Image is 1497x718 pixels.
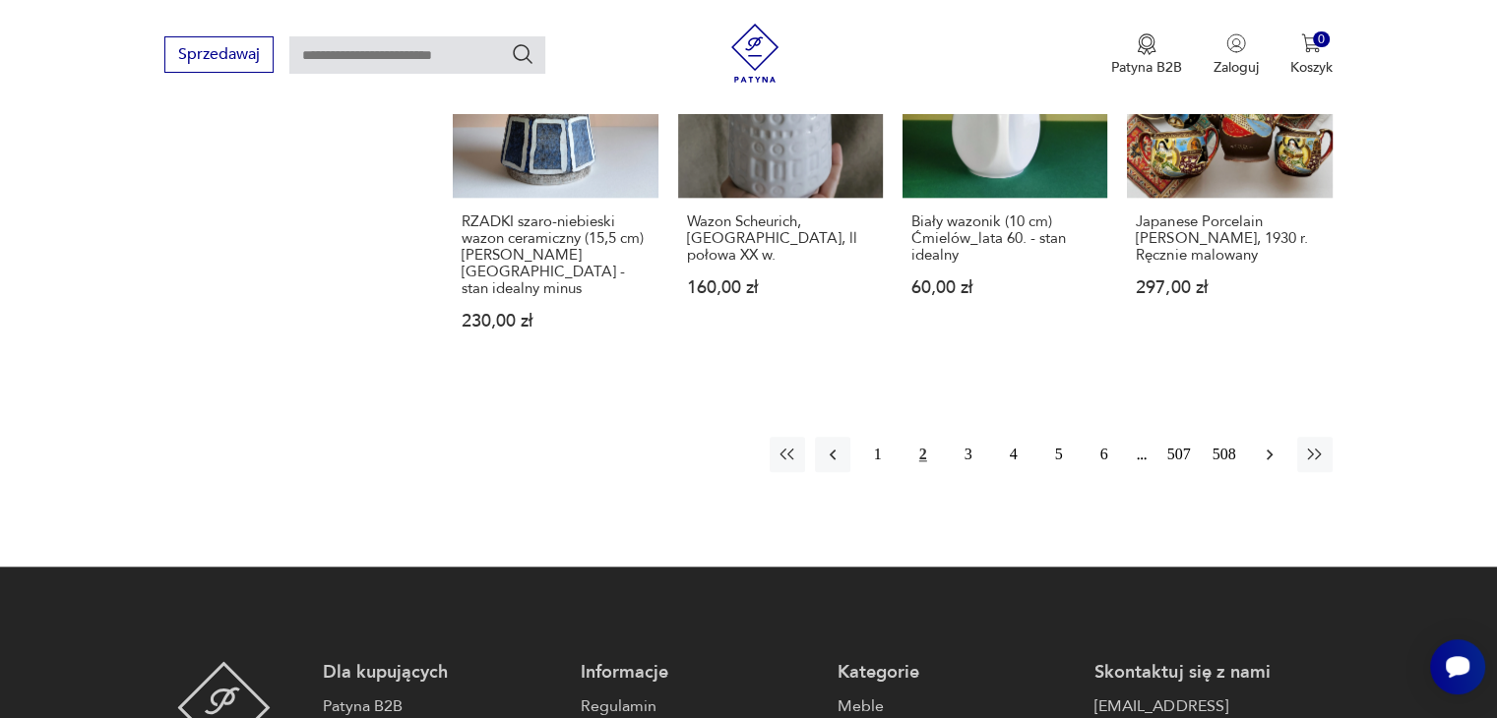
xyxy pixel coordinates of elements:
p: Patyna B2B [1111,58,1182,77]
p: Dla kupujących [323,661,560,685]
p: Skontaktuj się z nami [1094,661,1332,685]
p: 297,00 zł [1136,279,1323,296]
button: 0Koszyk [1290,33,1333,77]
p: Zaloguj [1214,58,1259,77]
button: Patyna B2B [1111,33,1182,77]
img: Ikona medalu [1137,33,1156,55]
button: Szukaj [511,42,534,66]
p: Koszyk [1290,58,1333,77]
iframe: Smartsupp widget button [1430,639,1485,694]
img: Ikonka użytkownika [1226,33,1246,53]
a: Regulamin [581,694,818,718]
h3: Biały wazonik (10 cm) Ćmielów_lata 60. - stan idealny [911,213,1098,264]
button: 1 [860,437,896,472]
h3: Japanese Porcelain [PERSON_NAME], 1930 r. Ręcznie malowany [1136,213,1323,264]
button: Sprzedawaj [164,36,274,73]
p: Informacje [581,661,818,685]
p: 60,00 zł [911,279,1098,296]
button: 507 [1161,437,1197,472]
button: 508 [1207,437,1242,472]
img: Ikona koszyka [1301,33,1321,53]
p: 160,00 zł [687,279,874,296]
button: 5 [1041,437,1077,472]
h3: Wazon Scheurich, [GEOGRAPHIC_DATA], ll połowa XX w. [687,213,874,264]
button: 3 [951,437,986,472]
button: 2 [905,437,941,472]
a: Sprzedawaj [164,49,274,63]
p: 230,00 zł [462,313,649,329]
div: 0 [1313,31,1330,48]
button: 4 [996,437,1031,472]
img: Patyna - sklep z meblami i dekoracjami vintage [725,24,784,83]
h3: RZADKI szaro-niebieski wazon ceramiczny (15,5 cm) [PERSON_NAME] [GEOGRAPHIC_DATA] - stan idealny ... [462,213,649,297]
a: Patyna B2B [323,694,560,718]
button: 6 [1087,437,1122,472]
a: Meble [838,694,1075,718]
button: Zaloguj [1214,33,1259,77]
a: Ikona medaluPatyna B2B [1111,33,1182,77]
p: Kategorie [838,661,1075,685]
